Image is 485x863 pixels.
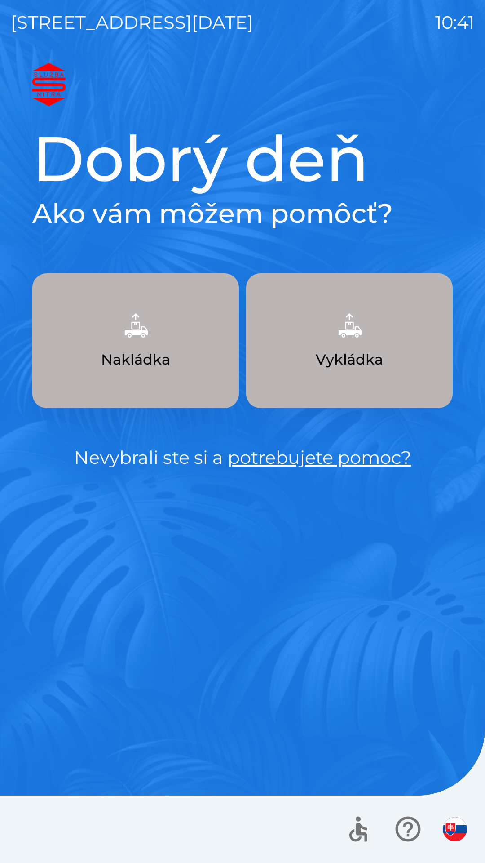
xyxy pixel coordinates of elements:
img: Logo [32,63,453,106]
h2: Ako vám môžem pomôcť? [32,197,453,230]
button: Vykládka [246,273,453,408]
p: Nakládka [101,349,170,370]
a: potrebujete pomoc? [228,446,411,468]
img: sk flag [443,817,467,841]
button: Nakládka [32,273,239,408]
p: Nevybrali ste si a [32,444,453,471]
p: Vykládka [316,349,383,370]
img: 9957f61b-5a77-4cda-b04a-829d24c9f37e.png [116,306,155,345]
p: 10:41 [435,9,474,36]
p: [STREET_ADDRESS][DATE] [11,9,253,36]
img: 6e47bb1a-0e3d-42fb-b293-4c1d94981b35.png [330,306,369,345]
h1: Dobrý deň [32,120,453,197]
